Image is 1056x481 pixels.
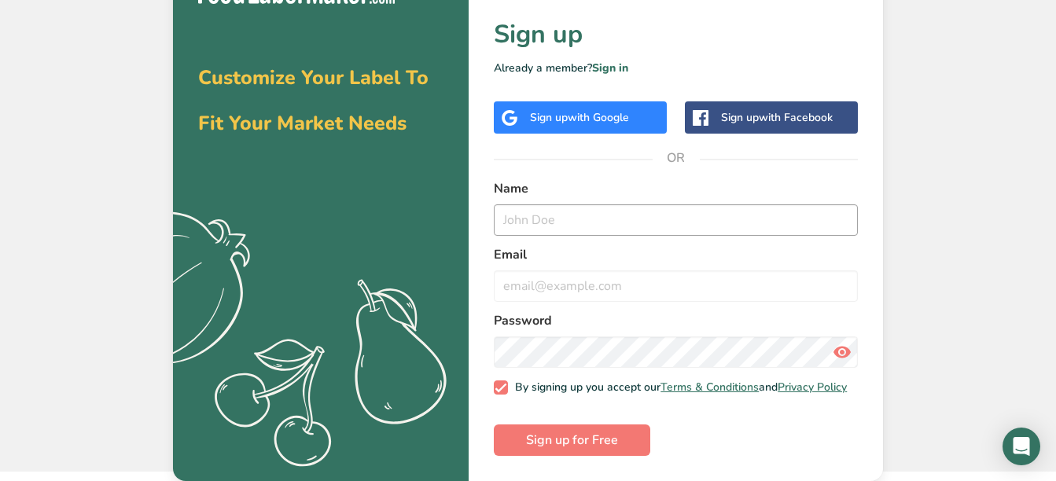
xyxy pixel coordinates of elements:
label: Email [494,245,858,264]
h1: Sign up [494,16,858,53]
div: Sign up [721,109,833,126]
label: Name [494,179,858,198]
span: By signing up you accept our and [508,380,848,395]
label: Password [494,311,858,330]
span: OR [653,134,700,182]
span: Customize Your Label To Fit Your Market Needs [198,64,429,137]
a: Sign in [592,61,628,75]
span: with Google [568,110,629,125]
span: with Facebook [759,110,833,125]
span: Sign up for Free [526,431,618,450]
a: Terms & Conditions [660,380,759,395]
button: Sign up for Free [494,424,650,456]
input: John Doe [494,204,858,236]
div: Open Intercom Messenger [1003,428,1040,465]
a: Privacy Policy [778,380,847,395]
div: Sign up [530,109,629,126]
p: Already a member? [494,60,858,76]
input: email@example.com [494,270,858,302]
